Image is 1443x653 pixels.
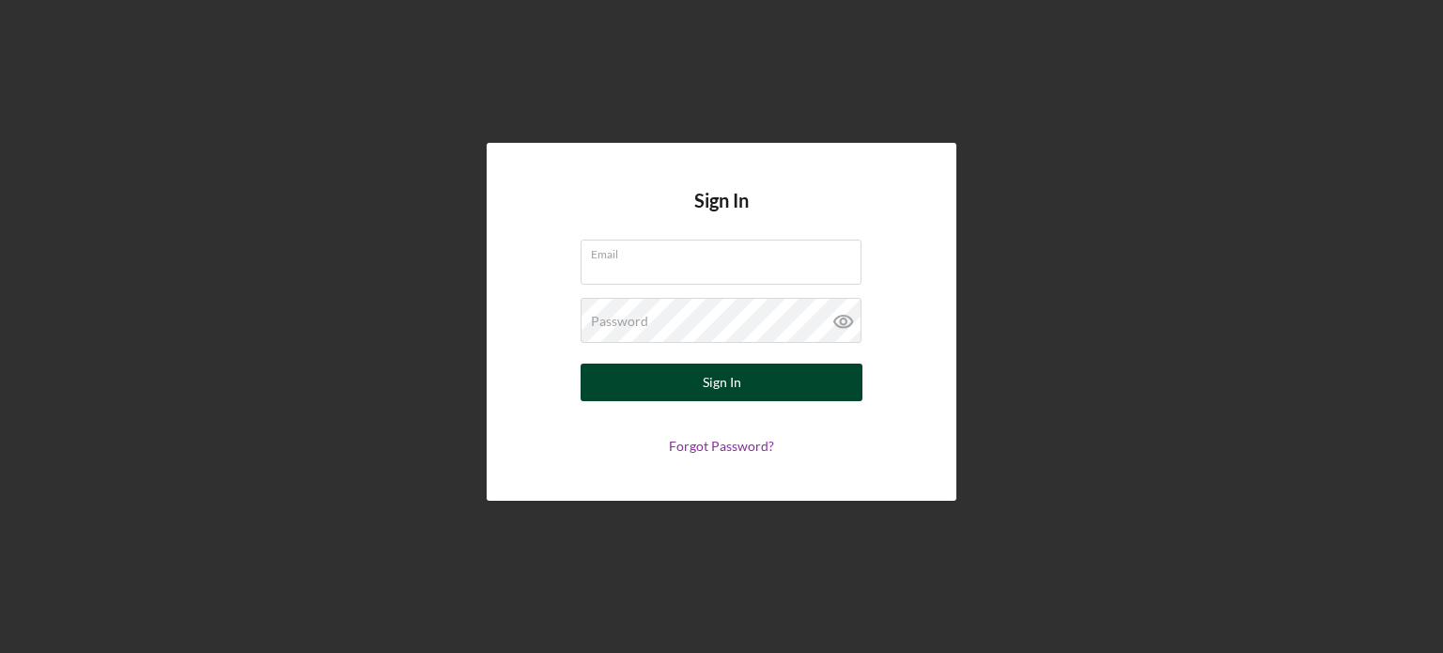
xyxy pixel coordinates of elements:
h4: Sign In [694,190,749,240]
button: Sign In [581,364,862,401]
label: Email [591,241,861,261]
div: Sign In [703,364,741,401]
a: Forgot Password? [669,438,774,454]
label: Password [591,314,648,329]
